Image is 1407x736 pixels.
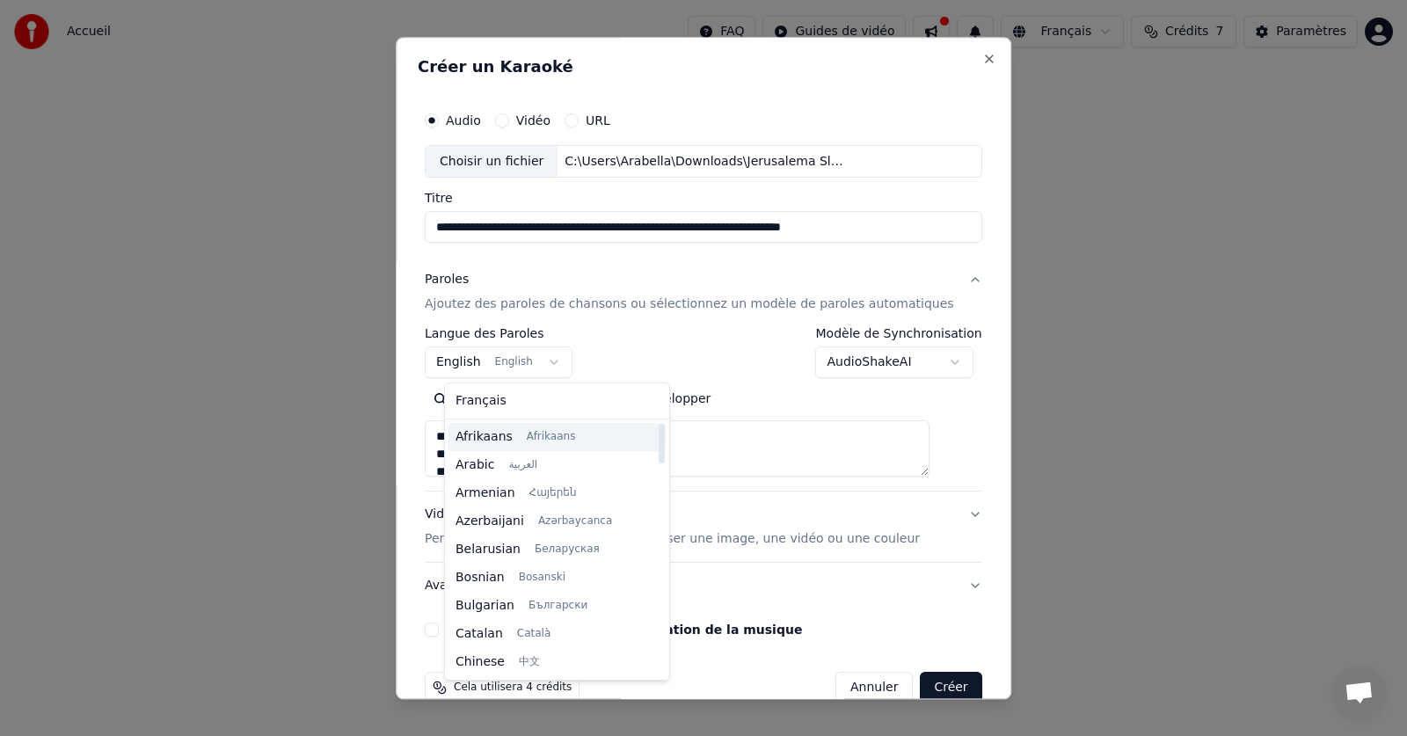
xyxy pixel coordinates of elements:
[456,485,515,502] span: Armenian
[456,392,507,410] span: Français
[527,430,576,444] span: Afrikaans
[456,625,503,643] span: Catalan
[519,655,540,669] span: 中文
[519,571,565,585] span: Bosanski
[535,543,600,557] span: Беларуская
[456,428,513,446] span: Afrikaans
[456,569,505,587] span: Bosnian
[517,627,550,641] span: Català
[456,597,514,615] span: Bulgarian
[456,653,505,671] span: Chinese
[508,458,537,472] span: العربية
[529,599,587,613] span: Български
[456,456,494,474] span: Arabic
[529,486,577,500] span: Հայերեն
[456,513,524,530] span: Azerbaijani
[538,514,612,528] span: Azərbaycanca
[456,541,521,558] span: Belarusian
